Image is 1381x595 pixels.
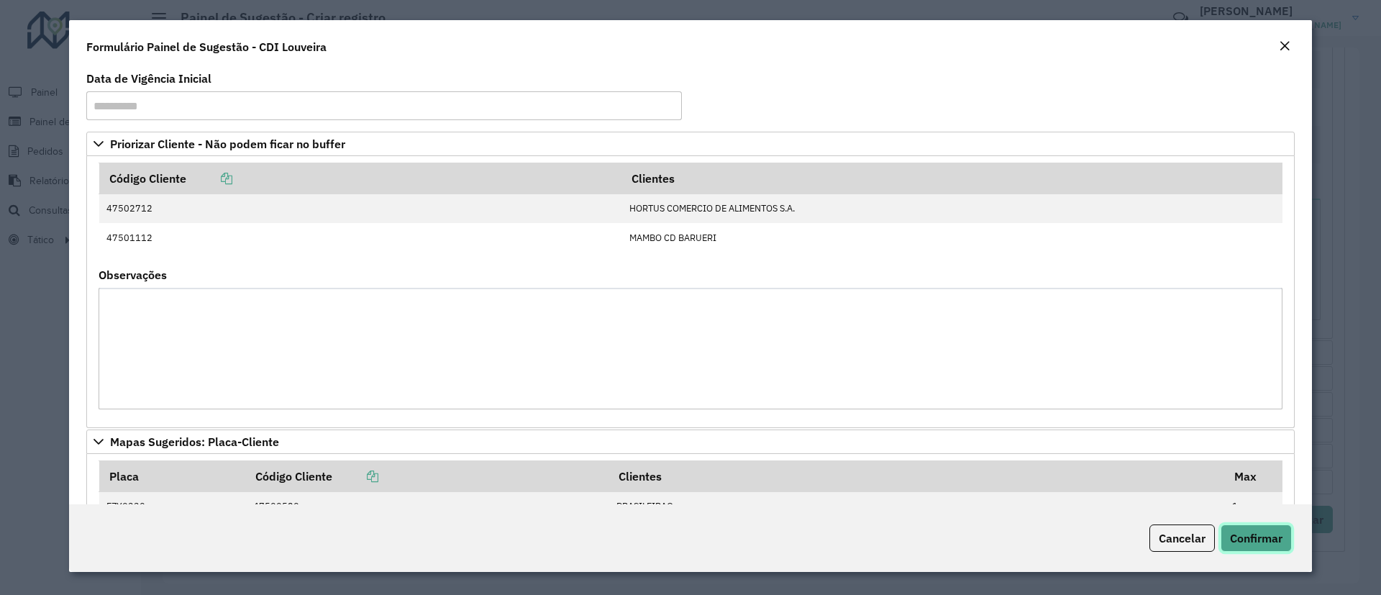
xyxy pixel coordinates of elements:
th: Placa [99,461,246,492]
td: EZY9330 [99,492,246,521]
label: Data de Vigência Inicial [86,70,211,87]
button: Close [1275,37,1295,56]
span: Confirmar [1230,531,1282,545]
td: MAMBO CD BARUERI [622,223,1282,252]
h4: Formulário Painel de Sugestão - CDI Louveira [86,38,327,55]
td: 47501112 [99,223,622,252]
th: Clientes [622,163,1282,194]
span: Priorizar Cliente - Não podem ficar no buffer [110,138,345,150]
label: Observações [99,266,167,283]
td: BRASILEIRAO [609,492,1225,521]
button: Confirmar [1221,524,1292,552]
span: Cancelar [1159,531,1205,545]
td: HORTUS COMERCIO DE ALIMENTOS S.A. [622,194,1282,223]
td: 47502712 [99,194,622,223]
button: Cancelar [1149,524,1215,552]
td: 47500520 [245,492,609,521]
a: Copiar [186,171,232,186]
th: Max [1225,461,1282,492]
em: Fechar [1279,40,1290,52]
span: Mapas Sugeridos: Placa-Cliente [110,436,279,448]
a: Copiar [332,469,378,483]
a: Mapas Sugeridos: Placa-Cliente [86,430,1295,454]
a: Priorizar Cliente - Não podem ficar no buffer [86,132,1295,156]
div: Priorizar Cliente - Não podem ficar no buffer [86,156,1295,428]
th: Código Cliente [245,461,609,492]
th: Clientes [609,461,1225,492]
td: 1 [1225,492,1282,521]
th: Código Cliente [99,163,622,194]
